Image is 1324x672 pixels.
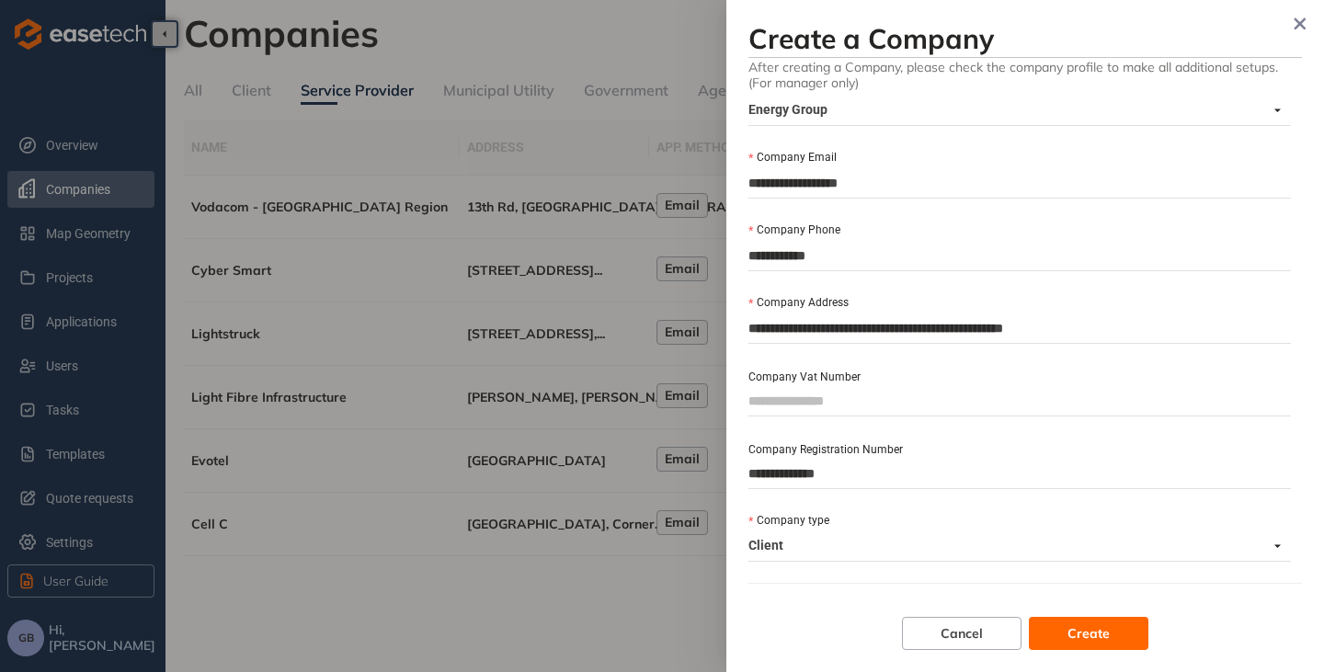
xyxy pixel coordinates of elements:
[748,96,1281,125] span: Energy Group
[748,22,1302,55] h3: Create a Company
[748,222,840,239] label: Company Phone
[748,512,829,530] label: Company type
[1029,617,1148,650] button: Create
[748,441,903,459] label: Company Registration Number
[941,623,983,644] span: Cancel
[748,169,1291,197] input: Company Email
[748,242,1291,269] input: Company Phone
[902,617,1022,650] button: Cancel
[748,58,1302,91] span: After creating a Company, please check the company profile to make all additional setups. (For ma...
[748,314,1291,342] input: Company Address
[748,531,1281,561] span: Client
[748,294,849,312] label: Company Address
[748,387,1291,415] input: Company Vat Number
[748,369,861,386] label: Company Vat Number
[1067,623,1110,644] span: Create
[748,149,837,166] label: Company Email
[748,460,1291,487] input: Company Registration Number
